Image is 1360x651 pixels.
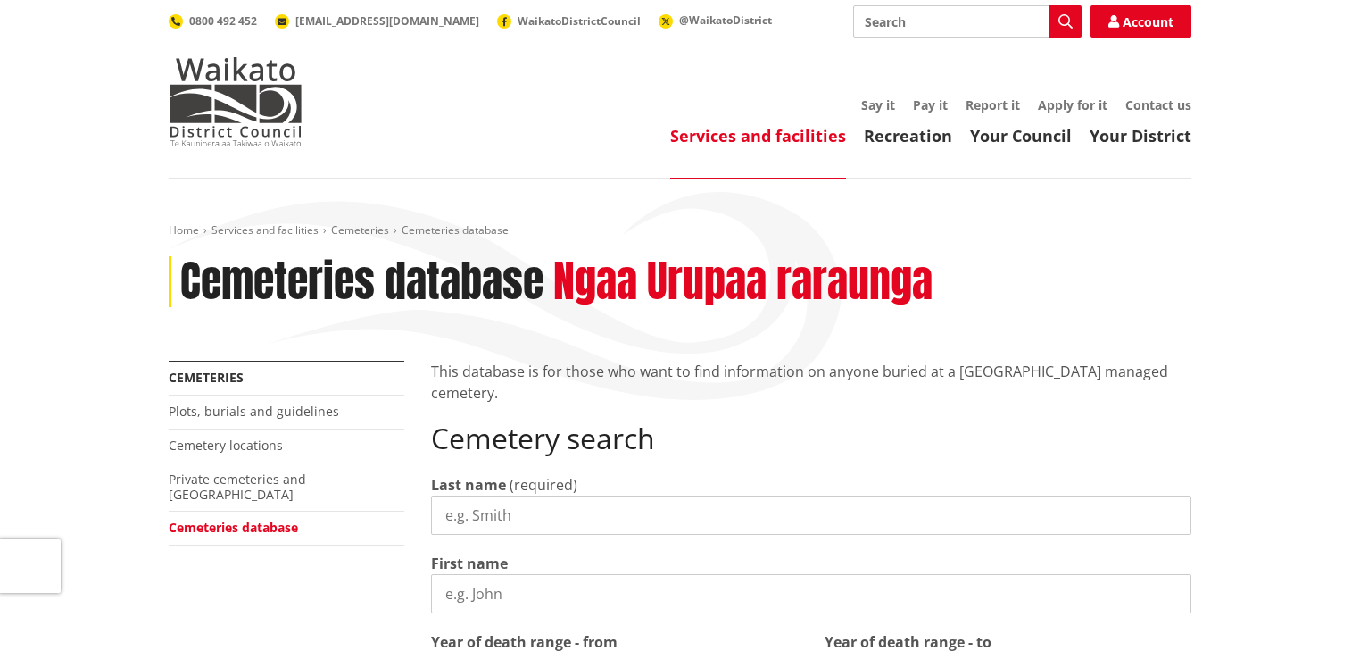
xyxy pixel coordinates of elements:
input: e.g. Smith [431,496,1191,535]
a: @WaikatoDistrict [659,13,772,28]
span: Cemeteries database [402,222,509,238]
a: Home [169,222,199,238]
a: Cemeteries [169,369,244,386]
h2: Ngaa Urupaa raraunga [553,256,933,308]
a: Say it [861,96,895,113]
img: Waikato District Council - Te Kaunihera aa Takiwaa o Waikato [169,57,303,146]
a: Your Council [970,125,1072,146]
a: Cemeteries [331,222,389,238]
p: This database is for those who want to find information on anyone buried at a [GEOGRAPHIC_DATA] m... [431,361,1191,404]
span: 0800 492 452 [189,13,257,29]
a: Contact us [1125,96,1191,113]
a: Services and facilities [670,125,846,146]
a: Private cemeteries and [GEOGRAPHIC_DATA] [169,471,306,503]
label: Last name [431,474,506,496]
a: Services and facilities [211,222,319,238]
span: [EMAIL_ADDRESS][DOMAIN_NAME] [295,13,479,29]
a: Recreation [864,125,952,146]
a: Apply for it [1038,96,1107,113]
span: (required) [510,475,577,495]
a: WaikatoDistrictCouncil [497,13,641,29]
h1: Cemeteries database [180,256,543,308]
a: Cemeteries database [169,519,298,536]
nav: breadcrumb [169,223,1191,238]
h2: Cemetery search [431,421,1191,455]
a: Account [1090,5,1191,38]
a: Report it [966,96,1020,113]
label: First name [431,553,508,574]
a: [EMAIL_ADDRESS][DOMAIN_NAME] [275,13,479,29]
a: Your District [1090,125,1191,146]
a: Pay it [913,96,948,113]
span: @WaikatoDistrict [679,13,772,28]
span: WaikatoDistrictCouncil [518,13,641,29]
a: 0800 492 452 [169,13,257,29]
input: e.g. John [431,574,1191,613]
input: Search input [853,5,1082,38]
a: Cemetery locations [169,437,283,454]
a: Plots, burials and guidelines [169,403,339,420]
